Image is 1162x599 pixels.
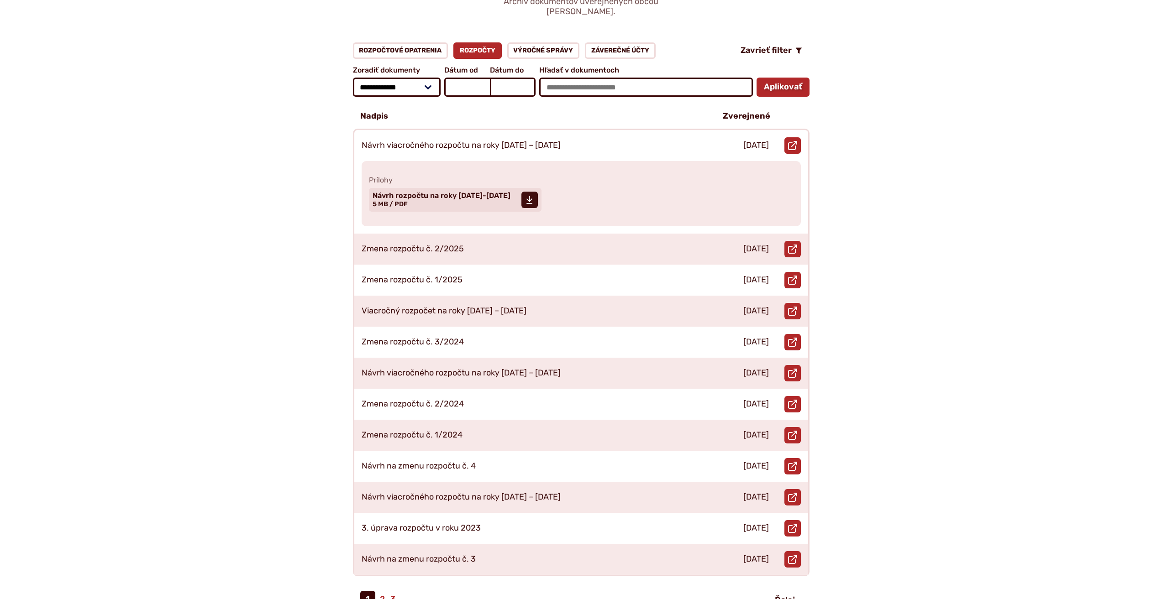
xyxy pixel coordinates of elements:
a: Záverečné účty [585,42,656,59]
input: Dátum do [490,78,536,97]
a: Návrh rozpočtu na roky [DATE]-[DATE] 5 MB / PDF [369,188,542,212]
p: Návrh viacročného rozpočtu na roky [DATE] – [DATE] [362,492,561,502]
p: [DATE] [743,244,769,254]
p: Zverejnené [723,111,770,121]
span: Prílohy [369,176,794,184]
a: Výročné správy [507,42,580,59]
p: Zmena rozpočtu č. 2/2025 [362,244,464,254]
span: Hľadať v dokumentoch [539,66,752,74]
p: [DATE] [743,523,769,533]
input: Hľadať v dokumentoch [539,78,752,97]
span: Dátum do [490,66,536,74]
span: Dátum od [444,66,490,74]
p: [DATE] [743,141,769,151]
button: Zavrieť filter [733,42,810,59]
select: Zoradiť dokumenty [353,78,441,97]
a: Rozpočtové opatrenia [353,42,448,59]
p: 3. úprava rozpočtu v roku 2023 [362,523,481,533]
p: Zmena rozpočtu č. 2/2024 [362,399,464,409]
p: Návrh na zmenu rozpočtu č. 3 [362,554,476,564]
p: [DATE] [743,399,769,409]
button: Aplikovať [757,78,810,97]
span: Zoradiť dokumenty [353,66,441,74]
p: [DATE] [743,430,769,440]
p: Návrh na zmenu rozpočtu č. 4 [362,461,476,471]
p: Zmena rozpočtu č. 1/2024 [362,430,463,440]
span: Zavrieť filter [741,46,792,56]
p: [DATE] [743,554,769,564]
p: Viacročný rozpočet na roky [DATE] – [DATE] [362,306,526,316]
p: Zmena rozpočtu č. 1/2025 [362,275,463,285]
span: Návrh rozpočtu na roky [DATE]-[DATE] [373,192,510,199]
p: Zmena rozpočtu č. 3/2024 [362,337,464,347]
p: [DATE] [743,275,769,285]
p: Návrh viacročného rozpočtu na roky [DATE] – [DATE] [362,141,561,151]
a: Rozpočty [453,42,502,59]
span: 5 MB / PDF [373,200,408,208]
p: [DATE] [743,368,769,378]
p: [DATE] [743,492,769,502]
p: [DATE] [743,337,769,347]
p: [DATE] [743,461,769,471]
p: Nadpis [360,111,388,121]
p: [DATE] [743,306,769,316]
p: Návrh viacročného rozpočtu na roky [DATE] – [DATE] [362,368,561,378]
input: Dátum od [444,78,490,97]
